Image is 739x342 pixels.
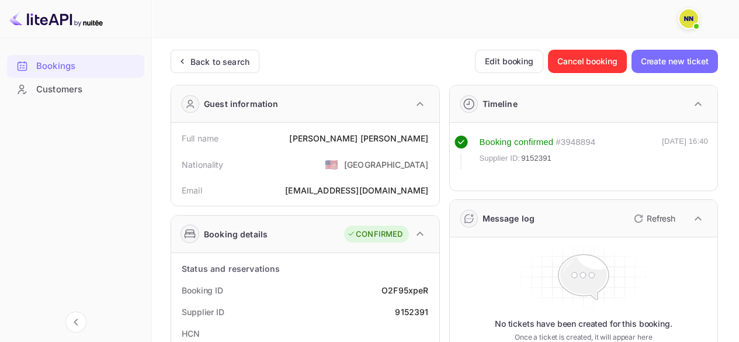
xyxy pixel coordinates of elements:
button: Create new ticket [632,50,718,73]
button: Cancel booking [548,50,627,73]
div: Bookings [36,60,138,73]
div: Message log [483,212,535,224]
div: HCN [182,327,200,340]
div: Booking ID [182,284,223,296]
div: Email [182,184,202,196]
button: Collapse navigation [65,312,86,333]
div: Booking details [204,228,268,240]
span: 9152391 [521,153,551,164]
a: Bookings [7,55,144,77]
div: Bookings [7,55,144,78]
div: Booking confirmed [480,136,554,149]
span: Supplier ID: [480,153,521,164]
div: Full name [182,132,218,144]
div: [GEOGRAPHIC_DATA] [344,158,429,171]
div: Guest information [204,98,279,110]
span: United States [325,154,338,175]
div: 9152391 [395,306,428,318]
div: O2F95xpeR [381,284,428,296]
button: Edit booking [475,50,543,73]
div: Timeline [483,98,518,110]
div: # 3948894 [556,136,595,149]
div: Back to search [190,56,249,68]
div: Status and reservations [182,262,280,275]
div: Nationality [182,158,224,171]
button: Refresh [627,209,680,228]
img: LiteAPI logo [9,9,103,28]
div: Customers [7,78,144,101]
p: Refresh [647,212,675,224]
div: Supplier ID [182,306,224,318]
p: No tickets have been created for this booking. [495,318,672,330]
img: N/A N/A [679,9,698,28]
div: [DATE] 16:40 [662,136,708,170]
div: CONFIRMED [347,229,403,240]
div: [EMAIL_ADDRESS][DOMAIN_NAME] [285,184,428,196]
div: Customers [36,83,138,96]
a: Customers [7,78,144,100]
div: [PERSON_NAME] [PERSON_NAME] [289,132,428,144]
